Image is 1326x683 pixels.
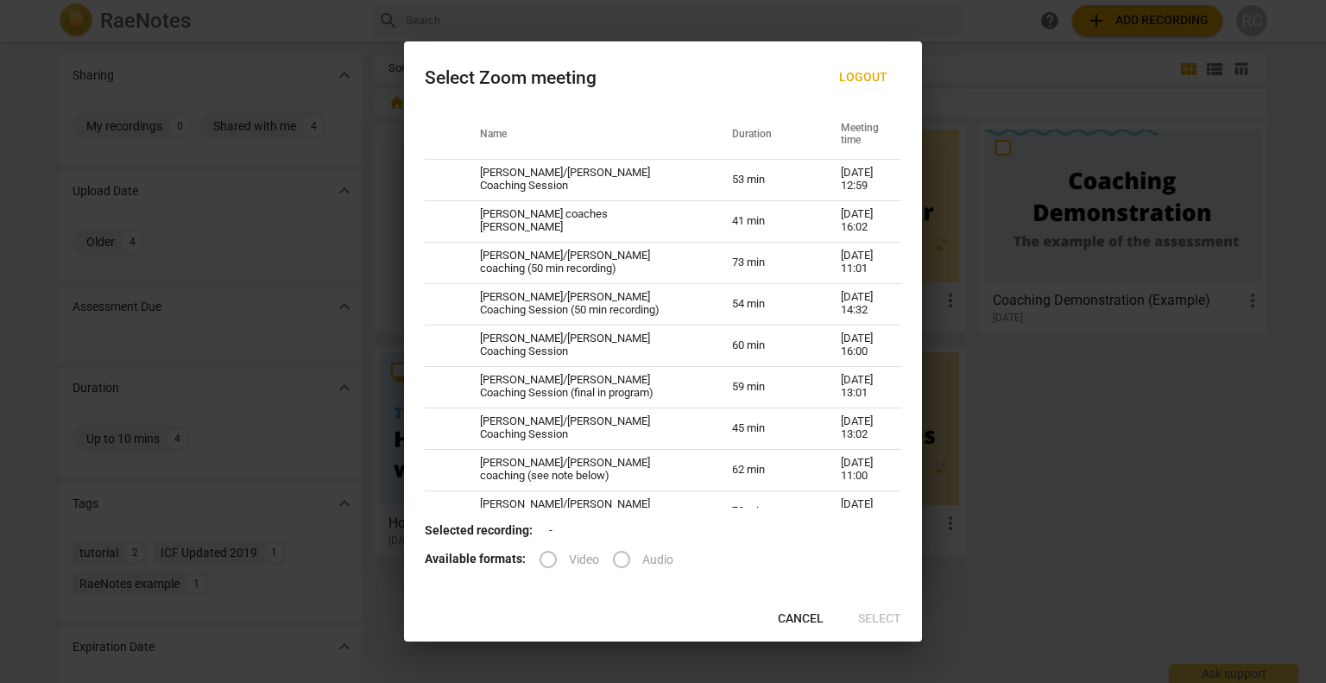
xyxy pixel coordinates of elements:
span: Audio [642,551,673,569]
td: [DATE] 13:02 [820,408,901,449]
td: [PERSON_NAME]/[PERSON_NAME] Coaching Session [459,408,711,449]
td: 45 min [711,408,820,449]
td: 60 min [711,325,820,366]
td: 41 min [711,200,820,242]
td: 73 min [711,490,820,532]
td: 59 min [711,366,820,408]
button: Cancel [764,604,837,635]
div: File type [540,552,687,566]
td: [DATE] 14:32 [820,283,901,325]
td: [PERSON_NAME]/[PERSON_NAME] Coaching Session (final in program) [459,366,711,408]
td: [PERSON_NAME]/[PERSON_NAME] Coach Session (officially "#4") [459,490,711,532]
td: [PERSON_NAME]/[PERSON_NAME] Coaching Session [459,325,711,366]
td: 54 min [711,283,820,325]
b: Available formats: [425,552,526,566]
td: [PERSON_NAME]/[PERSON_NAME] coaching (50 min recording) [459,242,711,283]
div: Select Zoom meeting [425,67,597,89]
span: Logout [839,69,887,86]
button: Logout [825,62,901,93]
td: [DATE] 12:59 [820,159,901,200]
td: [PERSON_NAME]/[PERSON_NAME] Coaching Session [459,159,711,200]
span: Video [569,551,599,569]
td: [DATE] 16:02 [820,200,901,242]
td: [DATE] 11:01 [820,242,901,283]
th: Name [459,111,711,159]
td: 53 min [711,159,820,200]
td: [PERSON_NAME]/[PERSON_NAME] Coaching Session (50 min recording) [459,283,711,325]
td: 62 min [711,449,820,490]
td: [DATE] 16:00 [820,325,901,366]
td: [PERSON_NAME] coaches [PERSON_NAME] [459,200,711,242]
p: - [425,522,901,540]
td: [DATE] 10:59 [820,490,901,532]
th: Meeting time [820,111,901,159]
td: [DATE] 11:00 [820,449,901,490]
span: Cancel [778,610,824,628]
th: Duration [711,111,820,159]
b: Selected recording: [425,523,533,537]
td: 73 min [711,242,820,283]
td: [PERSON_NAME]/[PERSON_NAME] coaching (see note below) [459,449,711,490]
td: [DATE] 13:01 [820,366,901,408]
